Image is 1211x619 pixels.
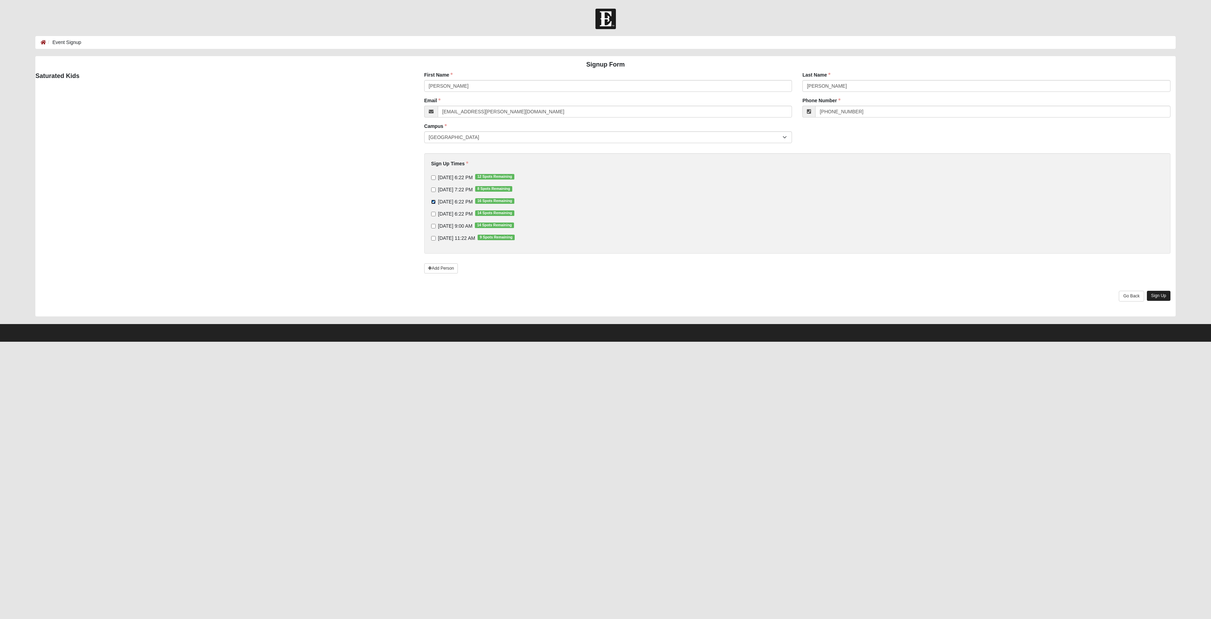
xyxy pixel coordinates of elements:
span: [DATE] 7:22 PM [438,187,473,192]
label: Campus [424,123,447,130]
a: Add Person [424,263,458,273]
input: [DATE] 11:22 AM9 Spots Remaining [431,236,436,241]
span: [DATE] 6:22 PM [438,211,473,217]
span: 14 Spots Remaining [475,223,514,228]
a: Sign Up [1147,291,1170,301]
input: [DATE] 9:00 AM14 Spots Remaining [431,224,436,228]
label: First Name [424,71,453,78]
label: Sign Up Times [431,160,468,167]
label: Last Name [802,71,830,78]
span: 9 Spots Remaining [478,235,515,240]
input: [DATE] 6:22 PM14 Spots Remaining [431,212,436,216]
img: Church of Eleven22 Logo [595,9,616,29]
input: [DATE] 7:22 PM8 Spots Remaining [431,188,436,192]
span: 16 Spots Remaining [475,198,514,204]
span: [DATE] 6:22 PM [438,175,473,180]
a: Go Back [1119,291,1144,302]
input: [DATE] 6:22 PM12 Spots Remaining [431,175,436,180]
strong: Saturated Kids [35,72,79,79]
span: 8 Spots Remaining [475,186,512,192]
input: [DATE] 6:22 PM16 Spots Remaining [431,200,436,204]
span: [DATE] 11:22 AM [438,235,475,241]
h4: Signup Form [35,61,1175,69]
label: Email [424,97,441,104]
span: 14 Spots Remaining [475,210,514,216]
label: Phone Number [802,97,840,104]
span: [DATE] 6:22 PM [438,199,473,204]
li: Event Signup [46,39,81,46]
span: 12 Spots Remaining [475,174,514,180]
span: [DATE] 9:00 AM [438,223,472,229]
